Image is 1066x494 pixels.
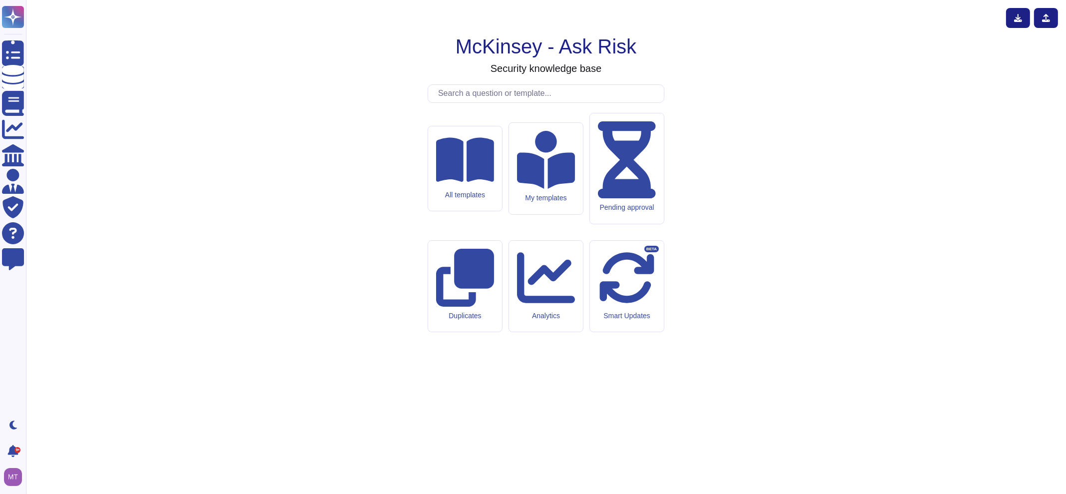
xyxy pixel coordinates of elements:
div: 9+ [14,447,20,453]
div: Analytics [517,312,575,320]
h3: Security knowledge base [491,62,601,74]
div: Pending approval [598,203,656,212]
button: user [2,466,29,488]
img: user [4,468,22,486]
div: Smart Updates [598,312,656,320]
div: Duplicates [436,312,494,320]
div: BETA [644,246,659,253]
div: My templates [517,194,575,202]
input: Search a question or template... [433,85,664,102]
h1: McKinsey - Ask Risk [456,34,636,58]
div: All templates [436,191,494,199]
